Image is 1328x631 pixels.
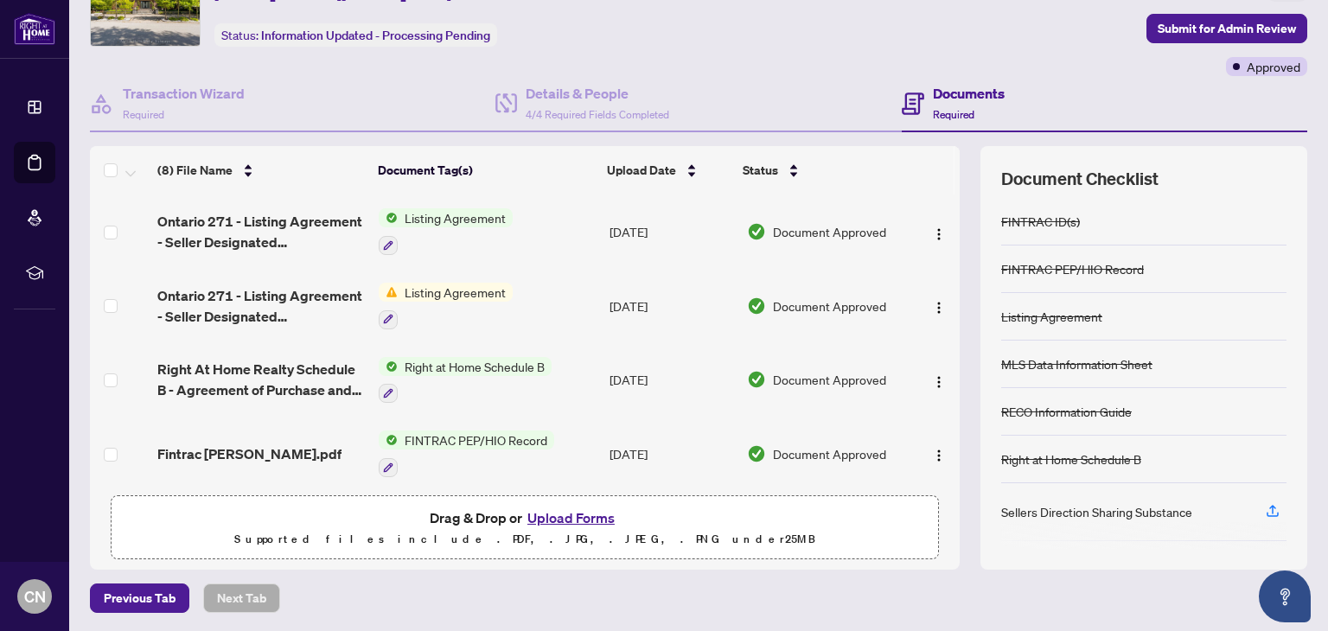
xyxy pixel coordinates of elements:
[1146,14,1307,43] button: Submit for Admin Review
[150,146,371,194] th: (8) File Name
[1247,57,1300,76] span: Approved
[773,444,886,463] span: Document Approved
[932,227,946,241] img: Logo
[379,283,513,329] button: Status IconListing Agreement
[773,296,886,315] span: Document Approved
[90,583,189,613] button: Previous Tab
[603,417,740,491] td: [DATE]
[932,301,946,315] img: Logo
[1001,502,1192,521] div: Sellers Direction Sharing Substance
[925,218,953,245] button: Logo
[122,529,928,550] p: Supported files include .PDF, .JPG, .JPEG, .PNG under 25 MB
[24,584,46,609] span: CN
[1001,167,1159,191] span: Document Checklist
[773,370,886,389] span: Document Approved
[379,357,552,404] button: Status IconRight at Home Schedule B
[379,430,554,477] button: Status IconFINTRAC PEP/HIO Record
[1001,402,1132,421] div: RECO Information Guide
[522,507,620,529] button: Upload Forms
[773,222,886,241] span: Document Approved
[925,366,953,393] button: Logo
[398,357,552,376] span: Right at Home Schedule B
[526,83,669,104] h4: Details & People
[371,146,600,194] th: Document Tag(s)
[398,208,513,227] span: Listing Agreement
[379,430,398,449] img: Status Icon
[747,370,766,389] img: Document Status
[430,507,620,529] span: Drag & Drop or
[1001,354,1152,373] div: MLS Data Information Sheet
[379,208,398,227] img: Status Icon
[736,146,906,194] th: Status
[1001,212,1080,231] div: FINTRAC ID(s)
[925,292,953,320] button: Logo
[1158,15,1296,42] span: Submit for Admin Review
[603,194,740,269] td: [DATE]
[1001,259,1144,278] div: FINTRAC PEP/HIO Record
[157,443,342,464] span: Fintrac [PERSON_NAME].pdf
[1259,570,1311,622] button: Open asap
[157,161,233,180] span: (8) File Name
[398,430,554,449] span: FINTRAC PEP/HIO Record
[157,211,365,252] span: Ontario 271 - Listing Agreement - Seller Designated Representation Agreement - Authority to Offer...
[104,584,176,612] span: Previous Tab
[607,161,676,180] span: Upload Date
[747,444,766,463] img: Document Status
[747,222,766,241] img: Document Status
[379,208,513,255] button: Status IconListing Agreement
[600,146,736,194] th: Upload Date
[379,283,398,302] img: Status Icon
[1001,449,1141,468] div: Right at Home Schedule B
[14,13,55,45] img: logo
[933,108,974,121] span: Required
[1001,307,1102,326] div: Listing Agreement
[398,283,513,302] span: Listing Agreement
[932,375,946,389] img: Logo
[157,359,365,400] span: Right At Home Realty Schedule B - Agreement of Purchase and Sale 1 1.pdf
[747,296,766,315] img: Document Status
[526,108,669,121] span: 4/4 Required Fields Completed
[203,583,280,613] button: Next Tab
[603,343,740,417] td: [DATE]
[603,269,740,343] td: [DATE]
[123,83,245,104] h4: Transaction Wizard
[743,161,778,180] span: Status
[123,108,164,121] span: Required
[925,440,953,468] button: Logo
[932,449,946,462] img: Logo
[157,285,365,327] span: Ontario 271 - Listing Agreement - Seller Designated Representation Agreement - Authority to Offer...
[214,23,497,47] div: Status:
[379,357,398,376] img: Status Icon
[261,28,490,43] span: Information Updated - Processing Pending
[933,83,1005,104] h4: Documents
[112,496,938,560] span: Drag & Drop orUpload FormsSupported files include .PDF, .JPG, .JPEG, .PNG under25MB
